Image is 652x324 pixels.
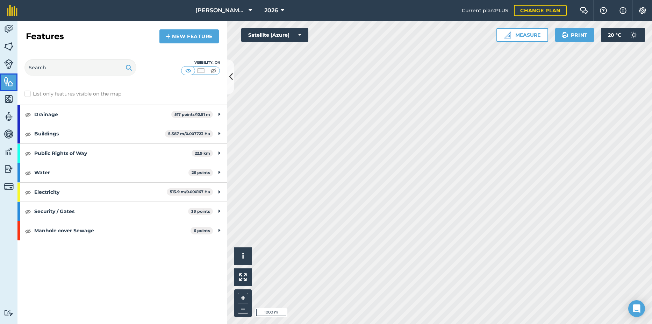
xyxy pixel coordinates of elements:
[34,221,191,240] strong: Manhole cover Sewage
[561,31,568,39] img: svg+xml;base64,PHN2ZyB4bWxucz0iaHR0cDovL3d3dy53My5vcmcvMjAwMC9zdmciIHdpZHRoPSIxOSIgaGVpZ2h0PSIyNC...
[4,94,14,104] img: svg+xml;base64,PHN2ZyB4bWxucz0iaHR0cDovL3d3dy53My5vcmcvMjAwMC9zdmciIHdpZHRoPSI1NiIgaGVpZ2h0PSI2MC...
[34,183,167,202] strong: Electricity
[514,5,567,16] a: Change plan
[17,163,227,182] div: Water26 points
[601,28,645,42] button: 20 °C
[34,124,165,143] strong: Buildings
[192,170,210,175] strong: 26 points
[7,5,17,16] img: fieldmargin Logo
[4,182,14,191] img: svg+xml;base64,PD94bWwgdmVyc2lvbj0iMS4wIiBlbmNvZGluZz0idXRmLTgiPz4KPCEtLSBHZW5lcmF0b3I6IEFkb2JlIE...
[159,29,219,43] a: New feature
[126,63,132,72] img: svg+xml;base64,PHN2ZyB4bWxucz0iaHR0cDovL3d3dy53My5vcmcvMjAwMC9zdmciIHdpZHRoPSIxOSIgaGVpZ2h0PSIyNC...
[209,67,218,74] img: svg+xml;base64,PHN2ZyB4bWxucz0iaHR0cDovL3d3dy53My5vcmcvMjAwMC9zdmciIHdpZHRoPSI1MCIgaGVpZ2h0PSI0MC...
[599,7,608,14] img: A question mark icon
[4,146,14,157] img: svg+xml;base64,PD94bWwgdmVyc2lvbj0iMS4wIiBlbmNvZGluZz0idXRmLTgiPz4KPCEtLSBHZW5lcmF0b3I6IEFkb2JlIE...
[4,41,14,52] img: svg+xml;base64,PHN2ZyB4bWxucz0iaHR0cDovL3d3dy53My5vcmcvMjAwMC9zdmciIHdpZHRoPSI1NiIgaGVpZ2h0PSI2MC...
[34,144,192,163] strong: Public Rights of Way
[4,164,14,174] img: svg+xml;base64,PD94bWwgdmVyc2lvbj0iMS4wIiBlbmNvZGluZz0idXRmLTgiPz4KPCEtLSBHZW5lcmF0b3I6IEFkb2JlIE...
[181,60,220,65] div: Visibility: On
[462,7,508,14] span: Current plan : PLUS
[25,227,31,235] img: svg+xml;base64,PHN2ZyB4bWxucz0iaHR0cDovL3d3dy53My5vcmcvMjAwMC9zdmciIHdpZHRoPSIxOCIgaGVpZ2h0PSIyNC...
[619,6,626,15] img: svg+xml;base64,PHN2ZyB4bWxucz0iaHR0cDovL3d3dy53My5vcmcvMjAwMC9zdmciIHdpZHRoPSIxNyIgaGVpZ2h0PSIxNy...
[26,31,64,42] h2: Features
[170,189,210,194] strong: 513.9 m / 0.000167 Ha
[496,28,548,42] button: Measure
[638,7,647,14] img: A cog icon
[24,59,136,76] input: Search
[4,310,14,316] img: svg+xml;base64,PD94bWwgdmVyc2lvbj0iMS4wIiBlbmNvZGluZz0idXRmLTgiPz4KPCEtLSBHZW5lcmF0b3I6IEFkb2JlIE...
[34,163,188,182] strong: Water
[17,105,227,124] div: Drainage517 points/10.51 m
[241,28,308,42] button: Satellite (Azure)
[25,149,31,157] img: svg+xml;base64,PHN2ZyB4bWxucz0iaHR0cDovL3d3dy53My5vcmcvMjAwMC9zdmciIHdpZHRoPSIxOCIgaGVpZ2h0PSIyNC...
[238,293,248,303] button: +
[194,228,210,233] strong: 6 points
[17,202,227,221] div: Security / Gates33 points
[25,130,31,138] img: svg+xml;base64,PHN2ZyB4bWxucz0iaHR0cDovL3d3dy53My5vcmcvMjAwMC9zdmciIHdpZHRoPSIxOCIgaGVpZ2h0PSIyNC...
[168,131,210,136] strong: 5.387 m / 0.007723 Ha
[25,207,31,216] img: svg+xml;base64,PHN2ZyB4bWxucz0iaHR0cDovL3d3dy53My5vcmcvMjAwMC9zdmciIHdpZHRoPSIxOCIgaGVpZ2h0PSIyNC...
[608,28,621,42] span: 20 ° C
[555,28,594,42] button: Print
[627,28,641,42] img: svg+xml;base64,PD94bWwgdmVyc2lvbj0iMS4wIiBlbmNvZGluZz0idXRmLTgiPz4KPCEtLSBHZW5lcmF0b3I6IEFkb2JlIE...
[239,273,247,281] img: Four arrows, one pointing top left, one top right, one bottom right and the last bottom left
[17,183,227,202] div: Electricity513.9 m/0.000167 Ha
[25,169,31,177] img: svg+xml;base64,PHN2ZyB4bWxucz0iaHR0cDovL3d3dy53My5vcmcvMjAwMC9zdmciIHdpZHRoPSIxOCIgaGVpZ2h0PSIyNC...
[34,105,171,124] strong: Drainage
[4,24,14,34] img: svg+xml;base64,PD94bWwgdmVyc2lvbj0iMS4wIiBlbmNvZGluZz0idXRmLTgiPz4KPCEtLSBHZW5lcmF0b3I6IEFkb2JlIE...
[34,202,188,221] strong: Security / Gates
[196,67,205,74] img: svg+xml;base64,PHN2ZyB4bWxucz0iaHR0cDovL3d3dy53My5vcmcvMjAwMC9zdmciIHdpZHRoPSI1MCIgaGVpZ2h0PSI0MC...
[25,110,31,119] img: svg+xml;base64,PHN2ZyB4bWxucz0iaHR0cDovL3d3dy53My5vcmcvMjAwMC9zdmciIHdpZHRoPSIxOCIgaGVpZ2h0PSIyNC...
[234,247,252,265] button: i
[4,76,14,87] img: svg+xml;base64,PHN2ZyB4bWxucz0iaHR0cDovL3d3dy53My5vcmcvMjAwMC9zdmciIHdpZHRoPSI1NiIgaGVpZ2h0PSI2MC...
[25,188,31,196] img: svg+xml;base64,PHN2ZyB4bWxucz0iaHR0cDovL3d3dy53My5vcmcvMjAwMC9zdmciIHdpZHRoPSIxOCIgaGVpZ2h0PSIyNC...
[195,6,246,15] span: [PERSON_NAME] Hayleys Partnership
[17,144,227,163] div: Public Rights of Way22.9 km
[628,300,645,317] div: Open Intercom Messenger
[580,7,588,14] img: Two speech bubbles overlapping with the left bubble in the forefront
[238,303,248,314] button: –
[4,129,14,139] img: svg+xml;base64,PD94bWwgdmVyc2lvbj0iMS4wIiBlbmNvZGluZz0idXRmLTgiPz4KPCEtLSBHZW5lcmF0b3I6IEFkb2JlIE...
[191,209,210,214] strong: 33 points
[184,67,193,74] img: svg+xml;base64,PHN2ZyB4bWxucz0iaHR0cDovL3d3dy53My5vcmcvMjAwMC9zdmciIHdpZHRoPSI1MCIgaGVpZ2h0PSI0MC...
[4,111,14,122] img: svg+xml;base64,PD94bWwgdmVyc2lvbj0iMS4wIiBlbmNvZGluZz0idXRmLTgiPz4KPCEtLSBHZW5lcmF0b3I6IEFkb2JlIE...
[195,151,210,156] strong: 22.9 km
[504,31,511,38] img: Ruler icon
[166,32,171,41] img: svg+xml;base64,PHN2ZyB4bWxucz0iaHR0cDovL3d3dy53My5vcmcvMjAwMC9zdmciIHdpZHRoPSIxNCIgaGVpZ2h0PSIyNC...
[17,221,227,240] div: Manhole cover Sewage6 points
[24,90,121,98] label: List only features visible on the map
[264,6,278,15] span: 2026
[242,252,244,260] span: i
[4,59,14,69] img: svg+xml;base64,PD94bWwgdmVyc2lvbj0iMS4wIiBlbmNvZGluZz0idXRmLTgiPz4KPCEtLSBHZW5lcmF0b3I6IEFkb2JlIE...
[174,112,210,117] strong: 517 points / 10.51 m
[17,124,227,143] div: Buildings5.387 m/0.007723 Ha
